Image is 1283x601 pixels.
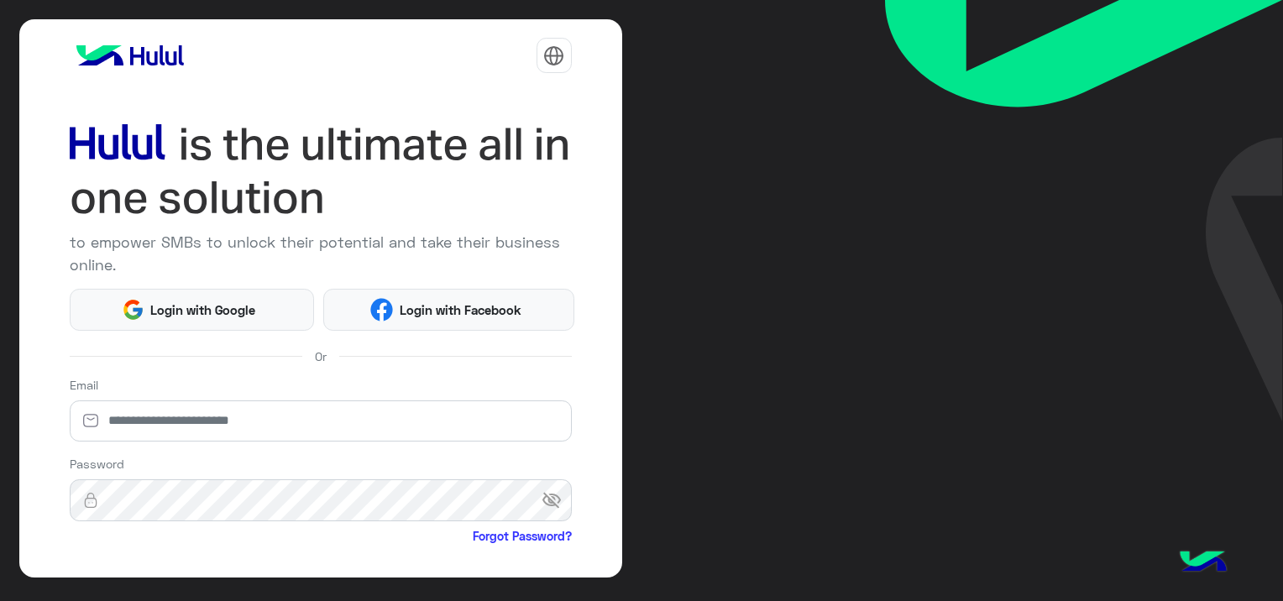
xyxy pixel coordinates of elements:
[393,300,527,320] span: Login with Facebook
[542,485,572,515] span: visibility_off
[70,455,124,473] label: Password
[122,298,144,321] img: Google
[70,118,572,225] img: hululLoginTitle_EN.svg
[1174,534,1233,593] img: hulul-logo.png
[70,492,112,509] img: lock
[323,289,574,331] button: Login with Facebook
[144,300,262,320] span: Login with Google
[70,39,191,72] img: logo
[70,231,572,276] p: to empower SMBs to unlock their potential and take their business online.
[315,348,327,365] span: Or
[70,289,315,331] button: Login with Google
[370,298,393,321] img: Facebook
[543,45,564,66] img: tab
[70,376,98,394] label: Email
[70,412,112,429] img: email
[473,527,572,545] a: Forgot Password?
